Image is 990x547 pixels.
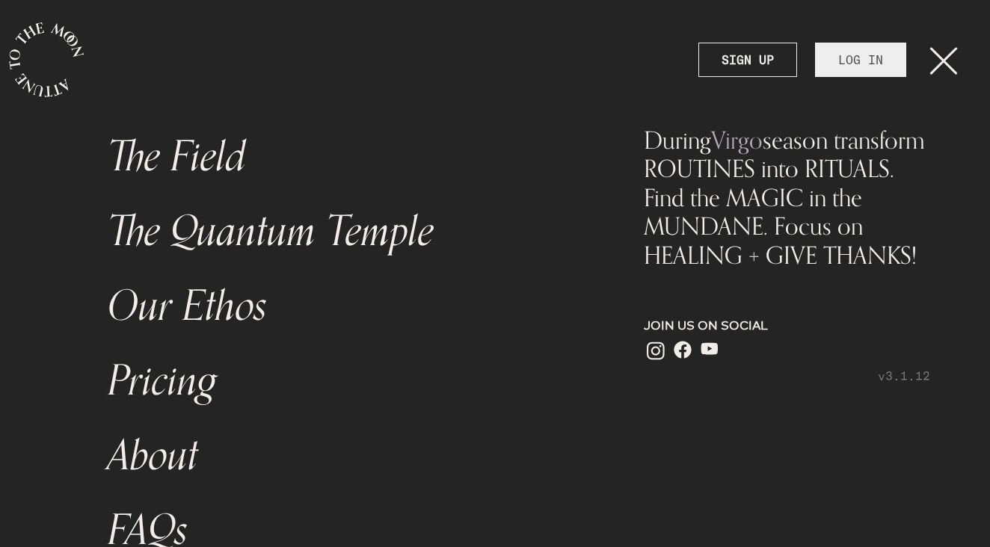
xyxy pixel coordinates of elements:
[99,418,594,493] a: About
[99,194,594,269] a: The Quantum Temple
[722,51,774,69] strong: SIGN UP
[644,367,930,385] p: v3.1.12
[99,269,594,344] a: Our Ethos
[644,317,930,335] p: JOIN US ON SOCIAL
[711,125,763,155] span: Virgo
[698,43,797,77] a: SIGN UP
[644,126,930,269] div: During season transform ROUTINES into RITUALS. Find the MAGIC in the MUNDANE. Focus on HEALING + ...
[815,43,906,77] a: LOG IN
[99,344,594,418] a: Pricing
[99,120,594,194] a: The Field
